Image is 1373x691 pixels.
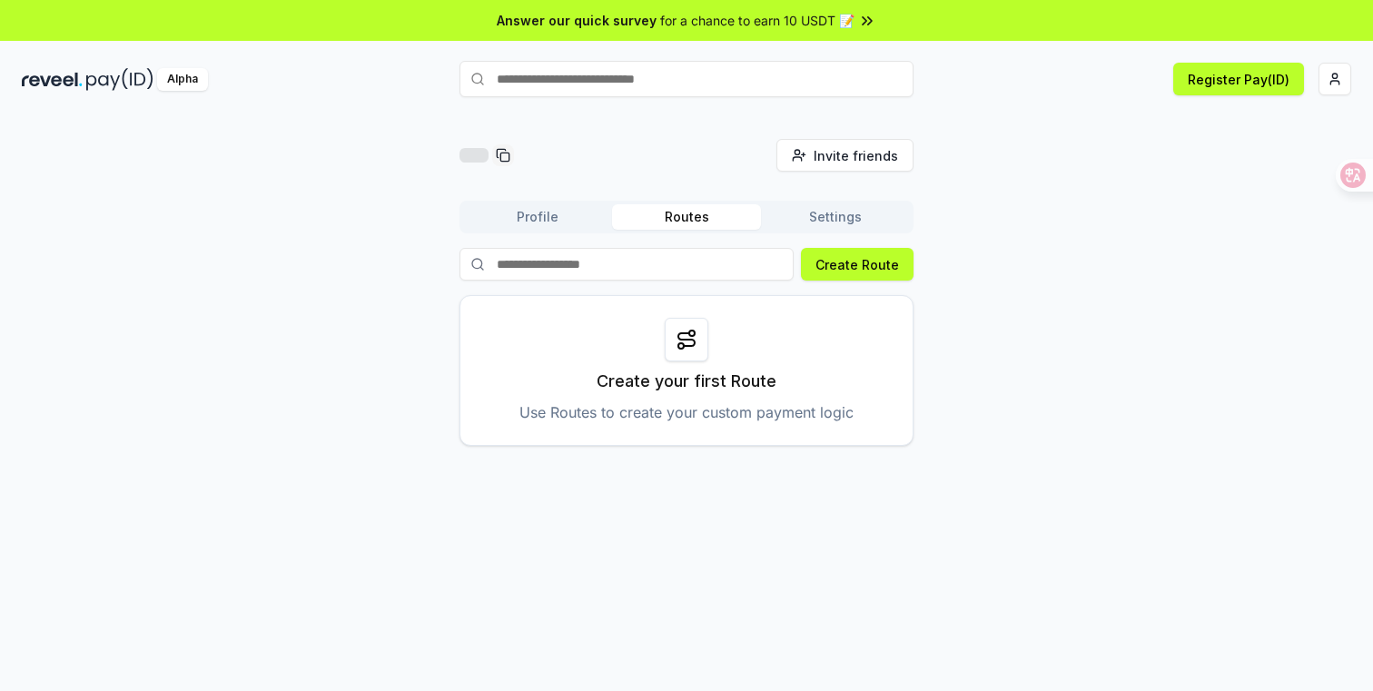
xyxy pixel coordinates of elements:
[497,11,657,30] span: Answer our quick survey
[1173,63,1304,95] button: Register Pay(ID)
[761,204,910,230] button: Settings
[814,146,898,165] span: Invite friends
[660,11,854,30] span: for a chance to earn 10 USDT 📝
[801,248,914,281] button: Create Route
[463,204,612,230] button: Profile
[86,68,153,91] img: pay_id
[776,139,914,172] button: Invite friends
[612,204,761,230] button: Routes
[597,369,776,394] p: Create your first Route
[519,401,854,423] p: Use Routes to create your custom payment logic
[22,68,83,91] img: reveel_dark
[157,68,208,91] div: Alpha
